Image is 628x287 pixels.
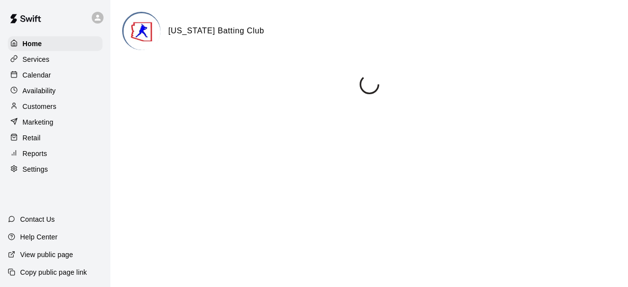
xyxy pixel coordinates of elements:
p: Help Center [20,232,57,242]
a: Reports [8,146,103,161]
p: Settings [23,164,48,174]
img: Arizona Batting Club logo [124,13,160,50]
p: Services [23,54,50,64]
p: Copy public page link [20,267,87,277]
p: View public page [20,250,73,260]
p: Customers [23,102,56,111]
p: Contact Us [20,214,55,224]
a: Home [8,36,103,51]
p: Calendar [23,70,51,80]
a: Retail [8,130,103,145]
p: Reports [23,149,47,158]
a: Marketing [8,115,103,130]
p: Home [23,39,42,49]
a: Settings [8,162,103,177]
p: Marketing [23,117,53,127]
a: Services [8,52,103,67]
a: Calendar [8,68,103,82]
a: Customers [8,99,103,114]
h6: [US_STATE] Batting Club [168,25,264,37]
p: Retail [23,133,41,143]
p: Availability [23,86,56,96]
a: Availability [8,83,103,98]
